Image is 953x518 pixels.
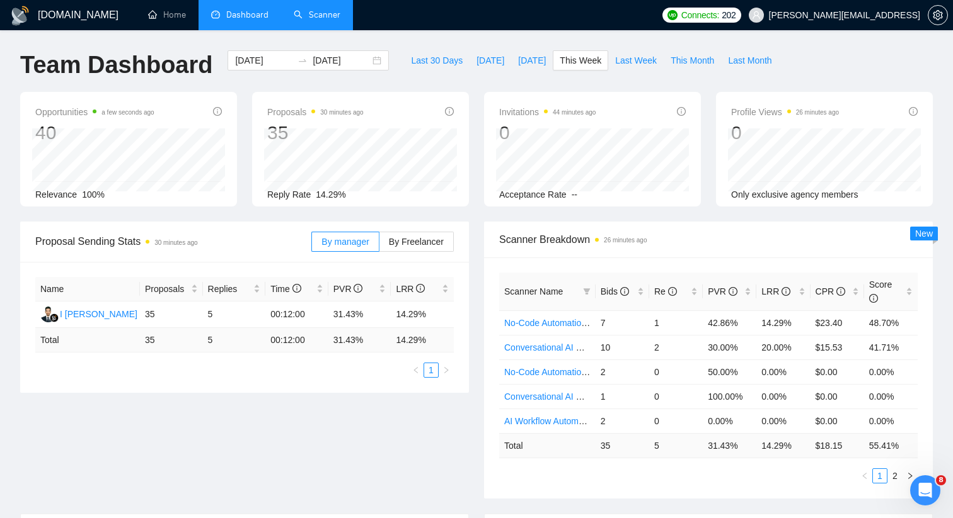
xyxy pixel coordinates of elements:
td: 0.00% [864,408,918,433]
span: swap-right [297,55,308,65]
td: Total [499,433,596,458]
span: info-circle [445,107,454,116]
a: 1 [873,469,887,483]
button: right [903,468,918,483]
td: 0.00% [864,384,918,408]
span: setting [928,10,947,20]
th: Proposals [140,277,203,301]
td: 00:12:00 [265,328,328,352]
td: $ 18.15 [811,433,864,458]
span: 8 [936,475,946,485]
a: 1 [424,363,438,377]
td: 48.70% [864,310,918,335]
a: Conversational AI & AI Agents (Client Filters) [504,391,679,402]
span: 100% [82,189,105,200]
td: 0.00% [756,408,810,433]
time: 26 minutes ago [604,237,647,244]
span: Replies [208,282,251,296]
li: Next Page [903,468,918,483]
td: 35 [140,328,203,352]
td: 100.00% [703,384,756,408]
span: Last Week [615,53,657,67]
td: $23.40 [811,310,864,335]
button: This Month [664,50,721,70]
time: 30 minutes ago [320,109,363,116]
td: 14.29% [391,301,454,328]
td: 7 [596,310,649,335]
li: Previous Page [408,363,424,378]
td: 31.43 % [703,433,756,458]
td: 0 [649,359,703,384]
span: dashboard [211,10,220,19]
span: Invitations [499,104,596,120]
button: [DATE] [511,50,553,70]
time: 30 minutes ago [154,239,197,246]
span: Profile Views [731,104,839,120]
button: [DATE] [470,50,511,70]
a: IGI [PERSON_NAME] [PERSON_NAME] [40,308,212,318]
td: 0.00% [756,384,810,408]
td: $0.00 [811,384,864,408]
button: left [857,468,872,483]
td: 55.41 % [864,433,918,458]
td: 0.00% [756,359,810,384]
span: Acceptance Rate [499,189,567,200]
td: 31.43 % [328,328,391,352]
td: 31.43% [328,301,391,328]
input: End date [313,53,370,67]
img: gigradar-bm.png [50,313,59,322]
div: 0 [731,121,839,145]
span: LRR [396,284,425,294]
td: Total [35,328,140,352]
span: info-circle [416,284,425,293]
td: 14.29 % [756,433,810,458]
span: By manager [321,237,369,247]
button: left [408,363,424,378]
li: 1 [424,363,439,378]
img: logo [10,6,30,26]
span: Proposals [145,282,188,296]
a: Conversational AI & AI Agents (Budget Filters) [504,342,684,352]
span: Relevance [35,189,77,200]
div: 0 [499,121,596,145]
td: 1 [596,384,649,408]
a: AI Workflow Automation (Client Filters) [504,416,655,426]
td: 35 [596,433,649,458]
span: Time [270,284,301,294]
li: Next Page [439,363,454,378]
li: 2 [887,468,903,483]
div: 40 [35,121,154,145]
span: info-circle [869,294,878,303]
span: right [442,366,450,374]
td: 50.00% [703,359,756,384]
span: Connects: [681,8,719,22]
td: 5 [203,328,266,352]
a: searchScanner [294,9,340,20]
li: Previous Page [857,468,872,483]
span: LRR [761,286,790,296]
span: PVR [708,286,737,296]
img: upwork-logo.png [667,10,678,20]
td: 00:12:00 [265,301,328,328]
span: filter [580,282,593,301]
span: info-circle [354,284,362,293]
span: Last 30 Days [411,53,463,67]
span: Bids [601,286,629,296]
td: 2 [596,408,649,433]
span: [DATE] [477,53,504,67]
span: info-circle [620,287,629,296]
td: 2 [596,359,649,384]
a: setting [928,10,948,20]
span: user [752,11,761,20]
span: 202 [722,8,736,22]
span: Last Month [728,53,771,67]
time: 26 minutes ago [796,109,839,116]
iframe: Intercom live chat [910,475,940,505]
td: 42.86% [703,310,756,335]
span: Scanner Breakdown [499,232,918,247]
span: Score [869,279,892,303]
td: 14.29% [756,310,810,335]
span: info-circle [677,107,686,116]
span: info-circle [729,287,737,296]
a: 2 [888,469,902,483]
